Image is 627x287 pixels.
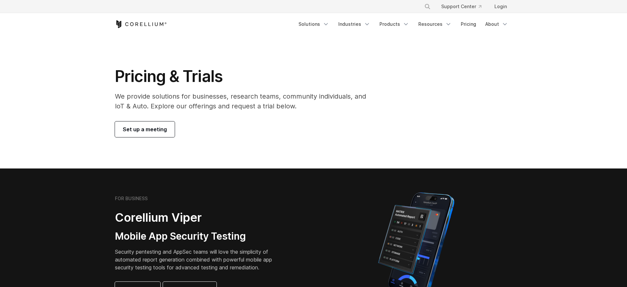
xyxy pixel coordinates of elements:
[115,67,375,86] h1: Pricing & Trials
[115,91,375,111] p: We provide solutions for businesses, research teams, community individuals, and IoT & Auto. Explo...
[436,1,487,12] a: Support Center
[115,121,175,137] a: Set up a meeting
[123,125,167,133] span: Set up a meeting
[416,1,512,12] div: Navigation Menu
[334,18,374,30] a: Industries
[115,248,282,271] p: Security pentesting and AppSec teams will love the simplicity of automated report generation comb...
[457,18,480,30] a: Pricing
[115,196,148,201] h6: FOR BUSINESS
[115,20,167,28] a: Corellium Home
[115,210,282,225] h2: Corellium Viper
[376,18,413,30] a: Products
[414,18,456,30] a: Resources
[295,18,333,30] a: Solutions
[115,230,282,243] h3: Mobile App Security Testing
[295,18,512,30] div: Navigation Menu
[489,1,512,12] a: Login
[422,1,433,12] button: Search
[481,18,512,30] a: About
